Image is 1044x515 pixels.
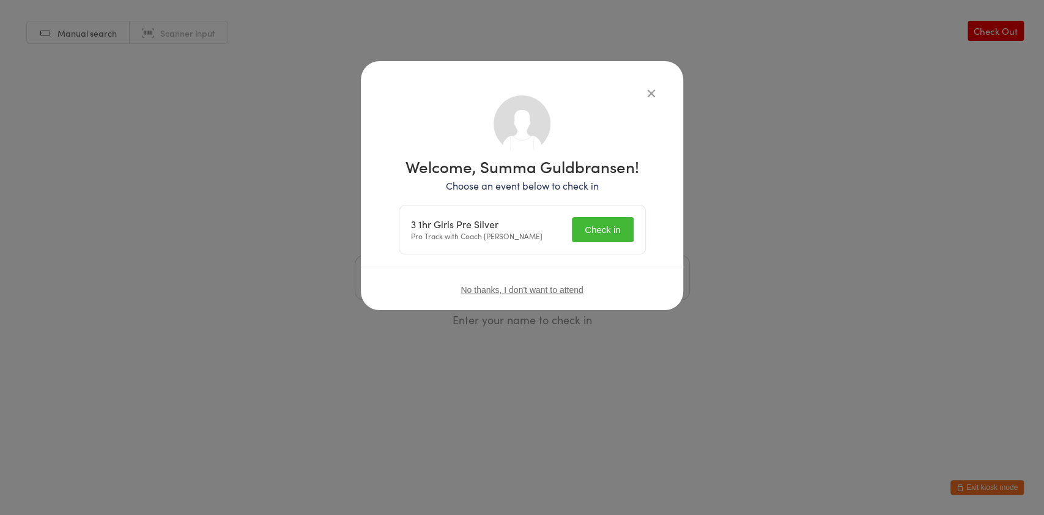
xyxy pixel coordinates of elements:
img: no_photo.png [494,95,550,152]
p: Choose an event below to check in [399,179,646,193]
h1: Welcome, Summa Guldbransen! [399,158,646,174]
button: No thanks, I don't want to attend [461,285,583,295]
button: Check in [572,217,633,242]
div: Pro Track with Coach [PERSON_NAME] [411,218,542,242]
div: 3 1hr Girls Pre Silver [411,218,542,230]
